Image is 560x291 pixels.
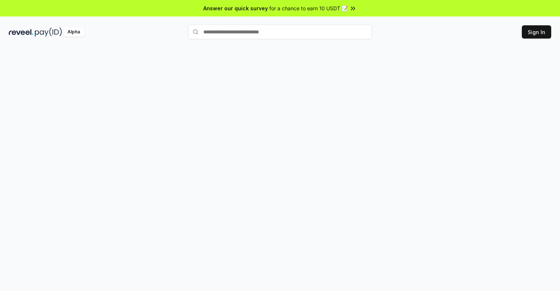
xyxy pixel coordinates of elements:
[269,4,348,12] span: for a chance to earn 10 USDT 📝
[35,28,62,37] img: pay_id
[522,25,551,39] button: Sign In
[203,4,268,12] span: Answer our quick survey
[63,28,84,37] div: Alpha
[9,28,33,37] img: reveel_dark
